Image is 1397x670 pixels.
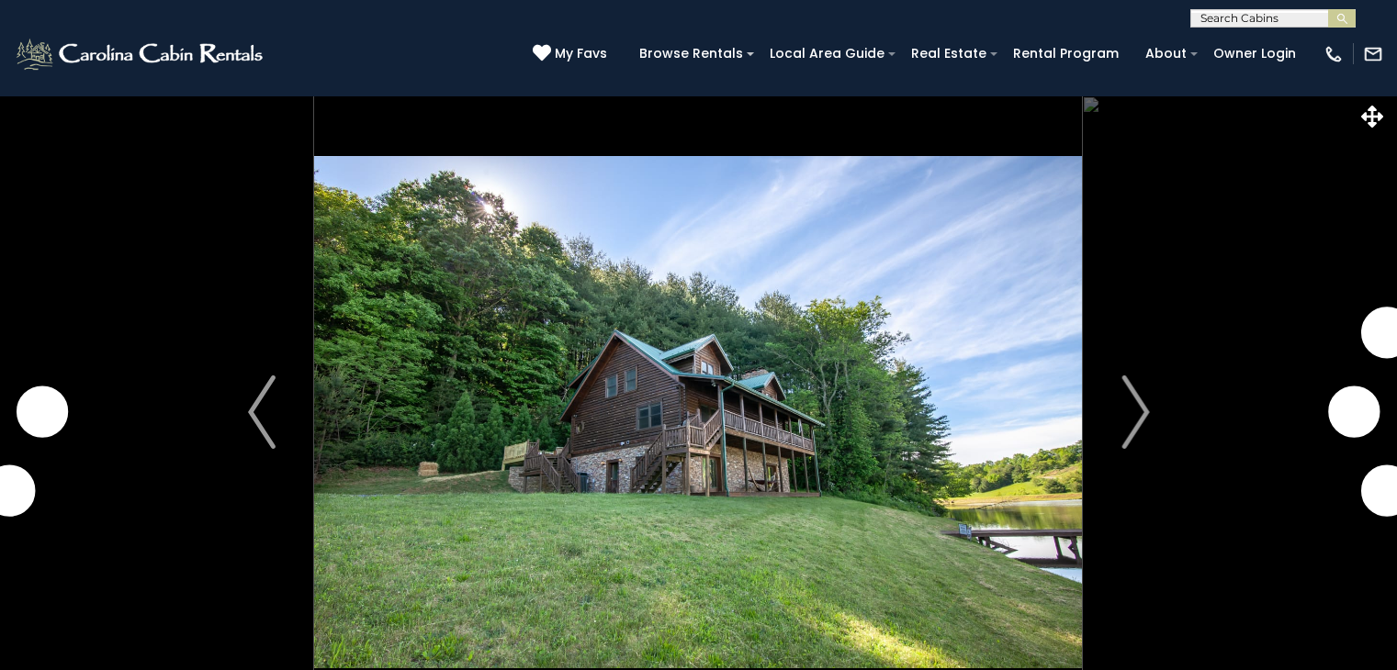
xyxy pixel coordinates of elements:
[248,375,276,449] img: arrow
[902,39,996,68] a: Real Estate
[1136,39,1196,68] a: About
[630,39,752,68] a: Browse Rentals
[14,36,268,73] img: White-1-2.png
[1204,39,1305,68] a: Owner Login
[1121,375,1149,449] img: arrow
[555,44,607,63] span: My Favs
[533,44,612,64] a: My Favs
[1363,44,1383,64] img: mail-regular-white.png
[1324,44,1344,64] img: phone-regular-white.png
[760,39,894,68] a: Local Area Guide
[1004,39,1128,68] a: Rental Program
